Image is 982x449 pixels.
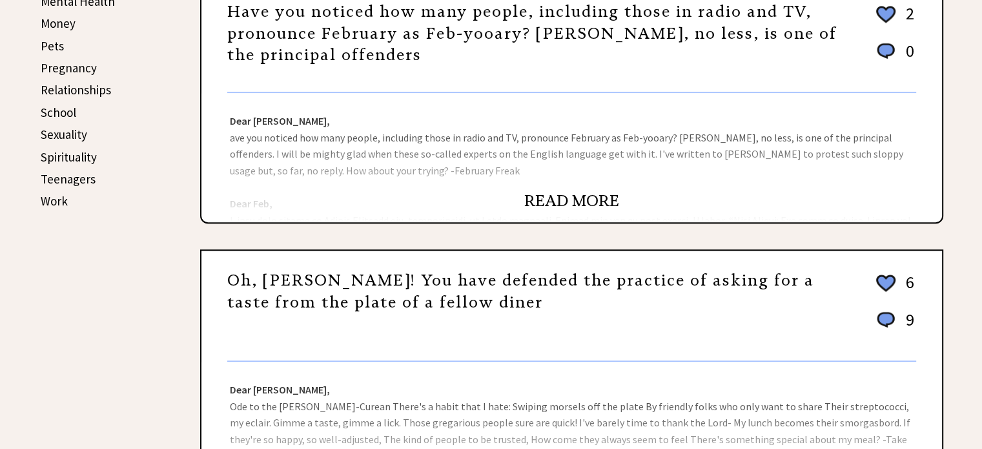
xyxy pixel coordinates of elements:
a: Have you noticed how many people, including those in radio and TV, pronounce February as Feb-yooa... [227,2,837,65]
strong: Dear [PERSON_NAME], [230,114,330,127]
strong: Dear [PERSON_NAME], [230,383,330,396]
a: Sexuality [41,127,87,142]
img: heart_outline%202.png [874,3,897,26]
a: Pregnancy [41,60,97,76]
a: Spirituality [41,149,97,165]
a: Teenagers [41,171,96,187]
a: Oh, [PERSON_NAME]! You have defended the practice of asking for a taste from the plate of a fello... [227,271,814,312]
a: School [41,105,76,120]
td: 2 [899,3,915,39]
a: Money [41,16,76,31]
img: heart_outline%202.png [874,272,897,295]
a: READ MORE [524,191,619,211]
img: message_round%201.png [874,309,897,330]
td: 9 [899,309,915,343]
a: Relationships [41,82,111,98]
td: 6 [899,271,915,308]
a: Work [41,193,68,209]
a: Pets [41,38,64,54]
div: ave you noticed how many people, including those in radio and TV, pronounce February as Feb-yooar... [201,93,942,222]
td: 0 [899,40,915,74]
img: message_round%201.png [874,41,897,61]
